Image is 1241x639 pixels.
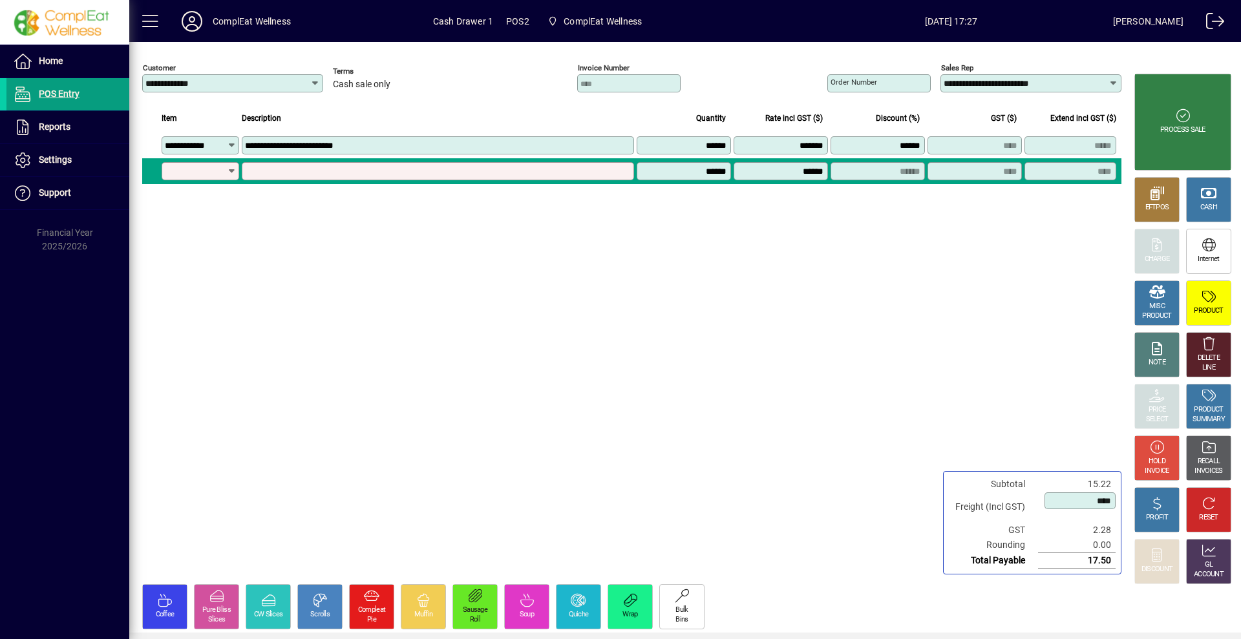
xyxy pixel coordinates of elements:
[675,615,688,625] div: Bins
[1141,565,1172,574] div: DISCOUNT
[1194,570,1224,580] div: ACCOUNT
[1038,553,1116,569] td: 17.50
[1198,457,1220,466] div: RECALL
[765,111,823,125] span: Rate incl GST ($)
[1198,353,1220,363] div: DELETE
[1193,415,1225,424] div: SUMMARY
[367,615,376,625] div: Pie
[208,615,226,625] div: Slices
[1149,302,1165,311] div: MISC
[470,615,480,625] div: Roll
[433,11,493,32] span: Cash Drawer 1
[949,538,1038,553] td: Rounding
[1202,363,1215,373] div: LINE
[254,610,283,620] div: CW Slices
[1145,255,1170,264] div: CHARGE
[1113,11,1183,32] div: [PERSON_NAME]
[506,11,529,32] span: POS2
[1205,560,1213,570] div: GL
[213,11,291,32] div: ComplEat Wellness
[39,154,72,165] span: Settings
[310,610,330,620] div: Scrolls
[941,63,973,72] mat-label: Sales rep
[6,144,129,176] a: Settings
[39,56,63,66] span: Home
[463,605,487,615] div: Sausage
[622,610,637,620] div: Wrap
[675,605,688,615] div: Bulk
[333,79,390,90] span: Cash sale only
[1149,457,1165,466] div: HOLD
[1149,358,1165,368] div: NOTE
[578,63,630,72] mat-label: Invoice number
[414,610,433,620] div: Muffin
[1194,306,1223,316] div: PRODUCT
[171,10,213,33] button: Profile
[564,11,642,32] span: ComplEat Wellness
[162,111,177,125] span: Item
[696,111,726,125] span: Quantity
[949,492,1038,523] td: Freight (Incl GST)
[1142,311,1171,321] div: PRODUCT
[1196,3,1225,45] a: Logout
[6,111,129,143] a: Reports
[542,10,647,33] span: ComplEat Wellness
[1038,523,1116,538] td: 2.28
[39,89,80,99] span: POS Entry
[1194,466,1222,476] div: INVOICES
[949,553,1038,569] td: Total Payable
[39,187,71,198] span: Support
[569,610,589,620] div: Quiche
[949,477,1038,492] td: Subtotal
[1199,513,1218,523] div: RESET
[991,111,1017,125] span: GST ($)
[1038,538,1116,553] td: 0.00
[1194,405,1223,415] div: PRODUCT
[1146,415,1169,424] div: SELECT
[1198,255,1219,264] div: Internet
[831,78,877,87] mat-label: Order number
[242,111,281,125] span: Description
[949,523,1038,538] td: GST
[333,67,410,76] span: Terms
[1038,477,1116,492] td: 15.22
[1160,125,1205,135] div: PROCESS SALE
[1145,203,1169,213] div: EFTPOS
[143,63,176,72] mat-label: Customer
[202,605,231,615] div: Pure Bliss
[520,610,534,620] div: Soup
[6,45,129,78] a: Home
[1149,405,1166,415] div: PRICE
[789,11,1113,32] span: [DATE] 17:27
[156,610,175,620] div: Coffee
[6,177,129,209] a: Support
[39,121,70,132] span: Reports
[1050,111,1116,125] span: Extend incl GST ($)
[358,605,385,615] div: Compleat
[1145,466,1169,476] div: INVOICE
[1200,203,1217,213] div: CASH
[876,111,920,125] span: Discount (%)
[1146,513,1168,523] div: PROFIT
